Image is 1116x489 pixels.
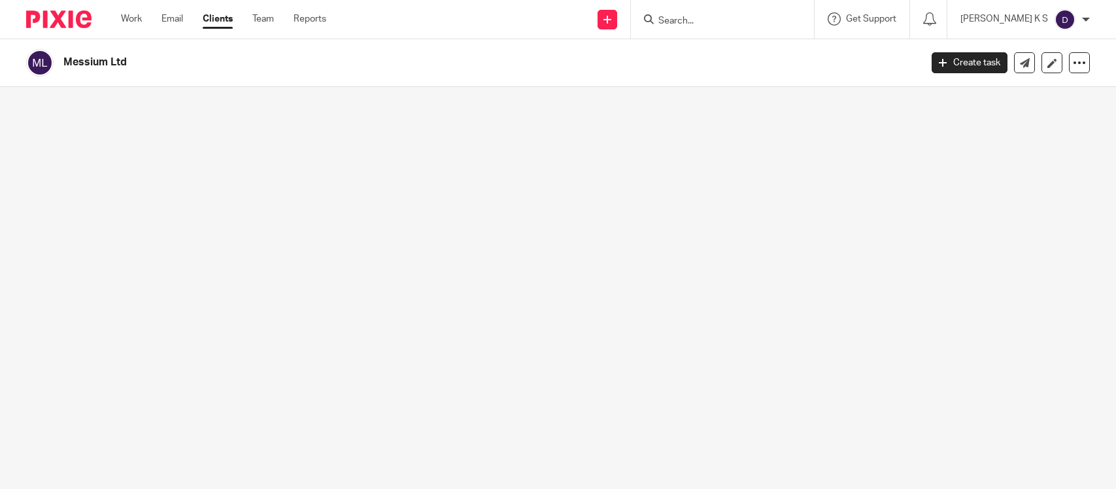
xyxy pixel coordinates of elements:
a: Reports [294,12,326,25]
p: [PERSON_NAME] K S [960,12,1048,25]
a: Create task [932,52,1007,73]
h2: Messium Ltd [63,56,742,69]
input: Search [657,16,775,27]
a: Work [121,12,142,25]
span: Get Support [846,14,896,24]
img: svg%3E [26,49,54,76]
img: svg%3E [1055,9,1075,30]
a: Clients [203,12,233,25]
a: Team [252,12,274,25]
img: Pixie [26,10,92,28]
a: Email [161,12,183,25]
